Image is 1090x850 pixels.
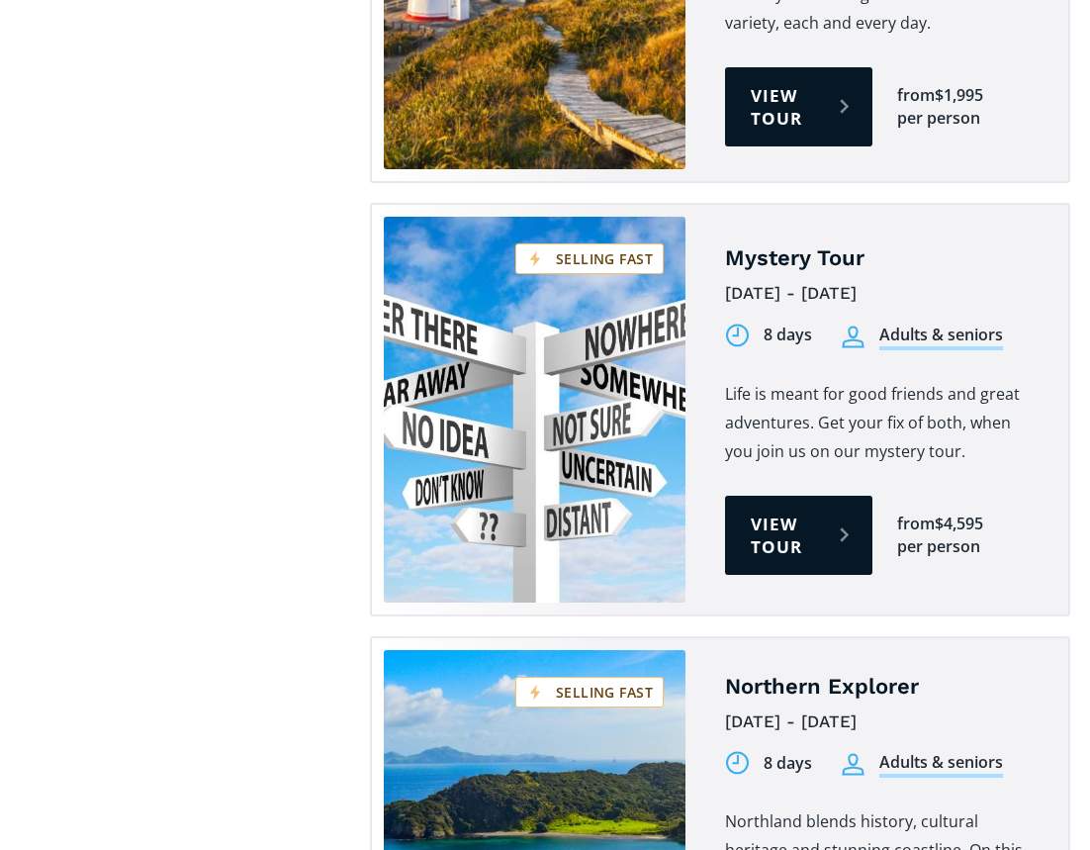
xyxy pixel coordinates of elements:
[879,751,1003,778] div: Adults & seniors
[725,707,1039,737] div: [DATE] - [DATE]
[897,535,980,558] div: per person
[897,107,980,130] div: per person
[725,244,1039,273] h4: Mystery Tour
[776,324,812,346] div: days
[935,84,983,107] div: $1,995
[897,84,935,107] div: from
[935,513,983,535] div: $4,595
[879,324,1003,350] div: Adults & seniors
[725,673,1039,702] h4: Northern Explorer
[725,496,872,575] a: View tour
[776,752,812,775] div: days
[897,513,935,535] div: from
[725,67,872,146] a: View tour
[764,324,772,346] div: 8
[725,278,1039,309] div: [DATE] - [DATE]
[764,752,772,775] div: 8
[725,380,1039,466] p: Life is meant for good friends and great adventures. Get your fix of both, when you join us on ou...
